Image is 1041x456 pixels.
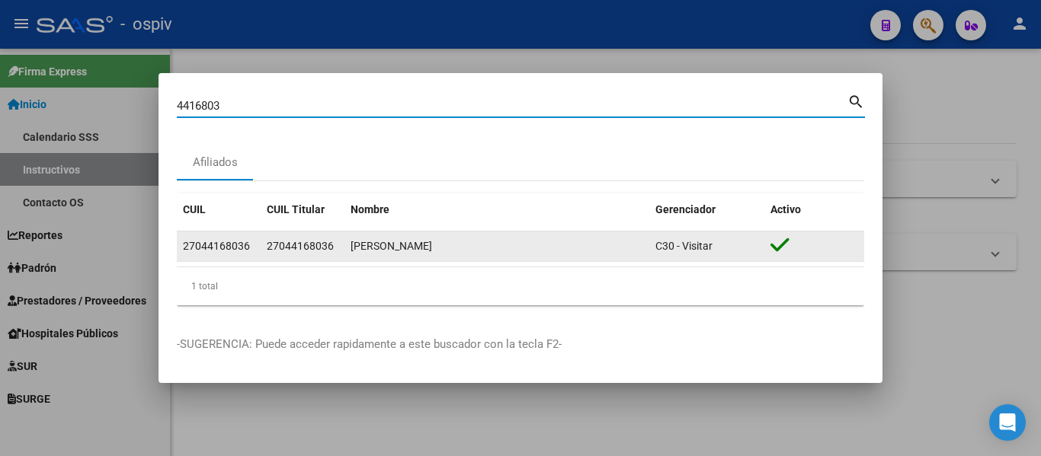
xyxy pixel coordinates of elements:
[267,240,334,252] span: 27044168036
[267,203,325,215] span: CUIL Titular
[344,193,649,226] datatable-header-cell: Nombre
[989,404,1026,441] div: Open Intercom Messenger
[649,193,764,226] datatable-header-cell: Gerenciador
[351,238,643,255] div: [PERSON_NAME]
[193,154,238,171] div: Afiliados
[183,238,250,255] div: 27044168036
[261,193,344,226] datatable-header-cell: CUIL Titular
[847,91,865,110] mat-icon: search
[177,193,261,226] datatable-header-cell: CUIL
[655,240,713,252] span: C30 - Visitar
[183,203,206,215] span: CUIL
[177,336,864,353] p: -SUGERENCIA: Puede acceder rapidamente a este buscador con la tecla F2-
[177,267,864,305] div: 1 total
[770,203,801,215] span: Activo
[351,203,389,215] span: Nombre
[764,193,864,226] datatable-header-cell: Activo
[655,203,716,215] span: Gerenciador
